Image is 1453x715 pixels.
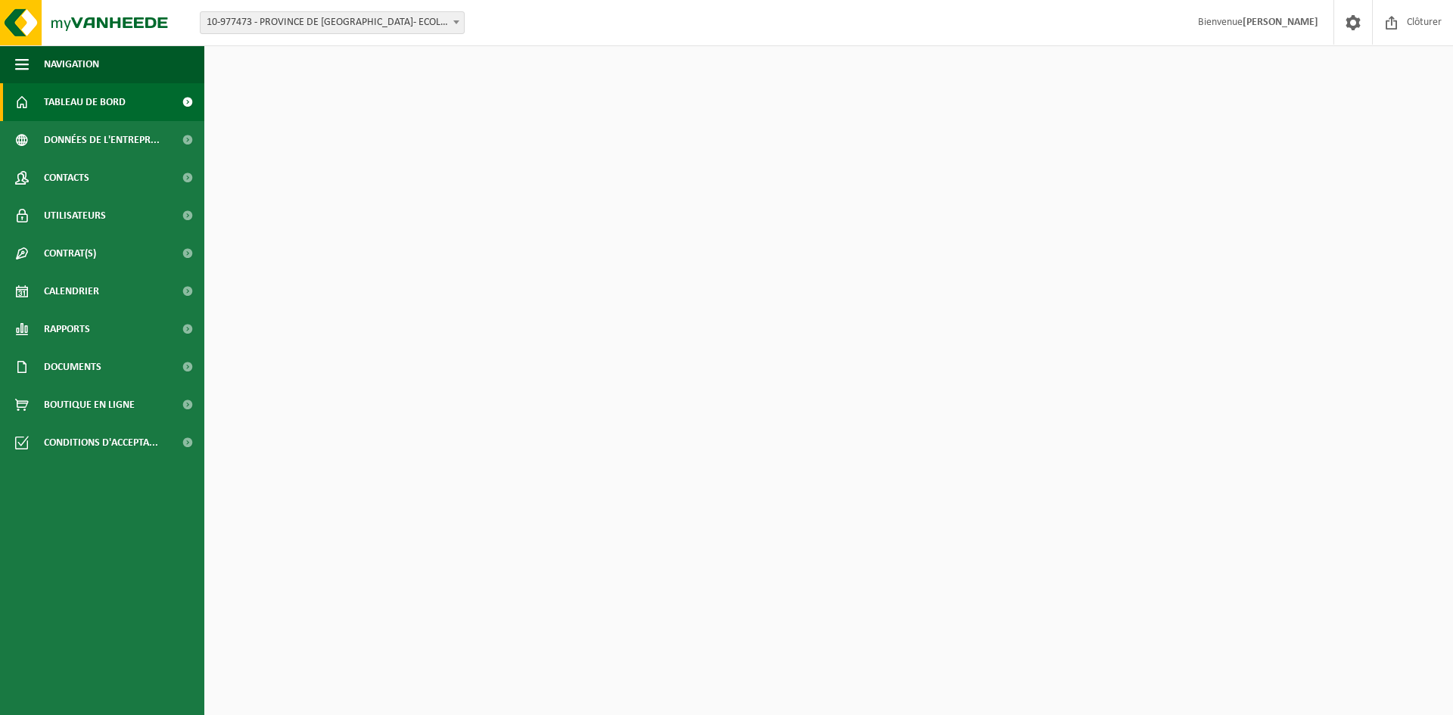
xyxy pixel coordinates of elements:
[44,159,89,197] span: Contacts
[44,121,160,159] span: Données de l'entrepr...
[44,272,99,310] span: Calendrier
[44,45,99,83] span: Navigation
[44,197,106,235] span: Utilisateurs
[44,386,135,424] span: Boutique en ligne
[201,12,464,33] span: 10-977473 - PROVINCE DE NAMUR- ECOLE DU FEU - SAMBREVILLE
[44,310,90,348] span: Rapports
[44,348,101,386] span: Documents
[44,235,96,272] span: Contrat(s)
[1243,17,1318,28] strong: [PERSON_NAME]
[44,83,126,121] span: Tableau de bord
[200,11,465,34] span: 10-977473 - PROVINCE DE NAMUR- ECOLE DU FEU - SAMBREVILLE
[44,424,158,462] span: Conditions d'accepta...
